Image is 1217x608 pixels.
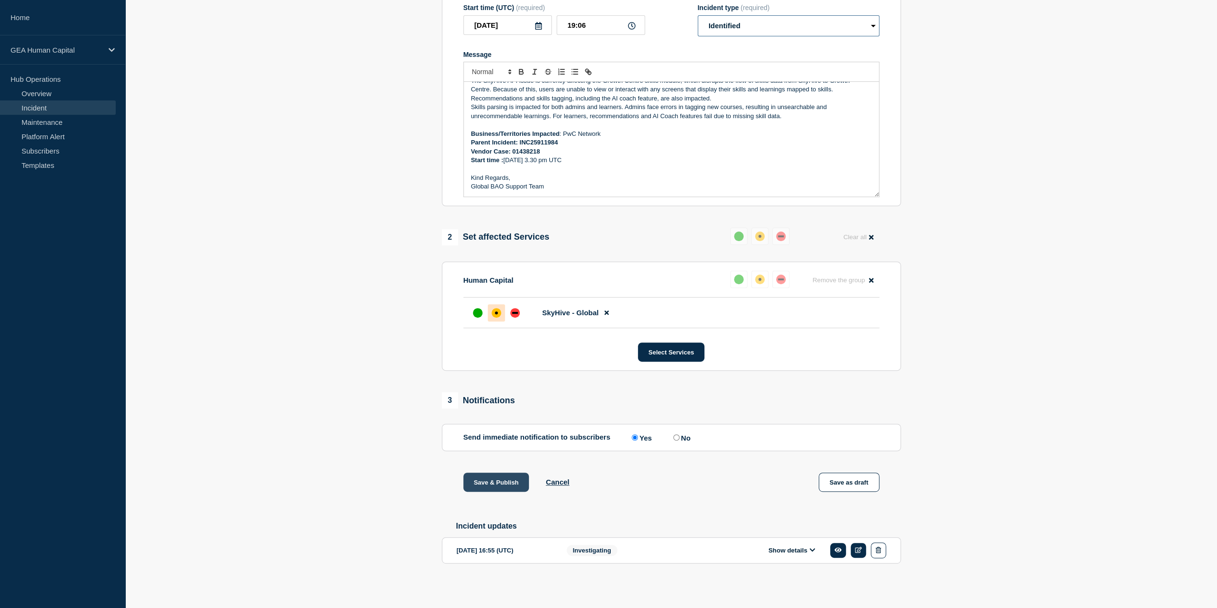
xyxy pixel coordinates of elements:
[471,156,872,165] p: [DATE] 3.30 pm UTC
[463,473,529,492] button: Save & Publish
[471,182,872,191] p: Global BAO Support Team
[471,148,511,155] strong: Vendor Case:
[734,232,744,241] div: up
[512,148,540,155] strong: 01438218
[528,66,541,77] button: Toggle italic text
[807,271,879,289] button: Remove the group
[755,275,765,284] div: affected
[471,103,872,121] p: Skills parsing is impacted for both admins and learners. Admins face errors in tagging new course...
[772,228,789,245] button: down
[812,276,865,284] span: Remove the group
[463,4,645,11] div: Start time (UTC)
[442,229,549,245] div: Set affected Services
[698,4,879,11] div: Incident type
[456,522,901,531] h2: Incident updates
[471,156,504,164] strong: Start time :
[471,139,518,146] strong: Parent Incident:
[638,343,704,362] button: Select Services
[11,46,102,54] p: GEA Human Capital
[751,228,768,245] button: affected
[463,433,611,442] p: Send immediate notification to subscribers
[741,4,770,11] span: (required)
[730,271,747,288] button: up
[492,308,501,318] div: affected
[463,433,879,442] div: Send immediate notification to subscribers
[673,434,680,441] input: No
[567,545,617,556] span: Investigating
[516,4,545,11] span: (required)
[555,66,568,77] button: Toggle ordered list
[464,82,879,197] div: Message
[632,434,638,441] input: Yes
[471,130,559,137] strong: Business/Territories Impacted
[510,308,520,318] div: down
[766,546,818,554] button: Show details
[772,271,789,288] button: down
[463,51,879,58] div: Message
[519,139,558,146] strong: INC25911984
[463,276,514,284] p: Human Capital
[776,275,786,284] div: down
[730,228,747,245] button: up
[755,232,765,241] div: affected
[546,478,569,486] button: Cancel
[471,174,872,182] p: Kind Regards,
[557,15,645,35] input: HH:MM
[541,66,555,77] button: Toggle strikethrough text
[819,473,879,492] button: Save as draft
[671,433,691,442] label: No
[442,392,515,409] div: Notifications
[442,392,458,409] span: 3
[629,433,652,442] label: Yes
[463,15,552,35] input: YYYY-MM-DD
[473,308,482,318] div: up
[776,232,786,241] div: down
[837,228,879,246] button: Clear all
[698,15,879,36] select: Incident type
[568,66,581,77] button: Toggle bulleted list
[515,66,528,77] button: Toggle bold text
[751,271,768,288] button: affected
[542,309,599,317] span: SkyHive - Global
[581,66,595,77] button: Toggle link
[457,542,552,558] div: [DATE] 16:55 (UTC)
[442,229,458,245] span: 2
[471,130,872,138] p: : PwC Network
[471,77,872,103] p: The SkyHive API issue is currently affecting the Growth Centre skills module, which disrupts the ...
[468,66,515,77] span: Font size
[734,275,744,284] div: up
